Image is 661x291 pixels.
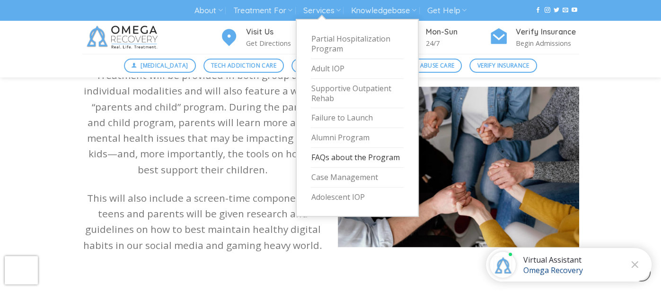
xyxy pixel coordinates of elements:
a: Treatment For [233,2,292,19]
h4: Visit Us [246,26,309,38]
a: Send us an email [563,7,568,14]
a: Mental Health Care [291,59,370,73]
a: Adolescent IOP [311,188,404,207]
span: Substance Abuse Care [385,61,454,70]
a: Partial Hospitalization Program [311,29,404,59]
span: Verify Insurance [477,61,529,70]
a: Follow on Facebook [535,7,541,14]
img: Omega Recovery [82,21,165,54]
a: Visit Us Get Directions [220,26,309,49]
a: Follow on YouTube [572,7,577,14]
a: Knowledgebase [351,2,416,19]
a: FAQs about the Program [311,148,404,168]
a: Tech Addiction Care [203,59,284,73]
a: Services [303,2,340,19]
span: [MEDICAL_DATA] [141,61,188,70]
p: Begin Admissions [516,38,579,49]
a: Verify Insurance [469,59,537,73]
a: Case Management [311,168,404,188]
a: About [194,2,222,19]
a: Get Help [427,2,467,19]
h4: Mon-Sun [426,26,489,38]
a: Follow on Instagram [544,7,550,14]
a: Adult IOP [311,59,404,79]
a: Supportive Outpatient Rehab [311,79,404,109]
span: Tech Addiction Care [211,61,276,70]
p: Get Directions [246,38,309,49]
h4: Verify Insurance [516,26,579,38]
p: Treatment will be provided in both group and individual modalities and will also feature a weekly... [82,68,324,178]
a: Alumni Program [311,128,404,148]
a: Follow on Twitter [554,7,559,14]
p: This will also include a screen-time component as teens and parents will be given research and gu... [82,190,324,253]
a: Verify Insurance Begin Admissions [489,26,579,49]
a: Substance Abuse Care [377,59,462,73]
a: Failure to Launch [311,108,404,128]
p: 24/7 [426,38,489,49]
a: [MEDICAL_DATA] [124,59,196,73]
